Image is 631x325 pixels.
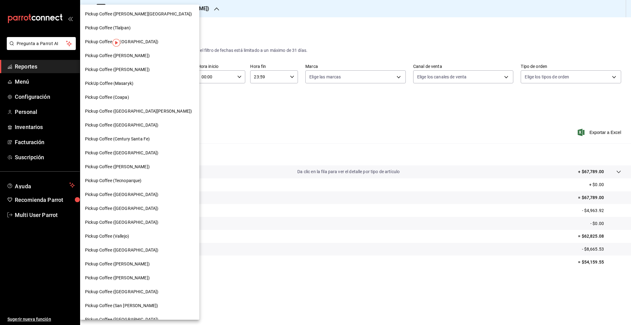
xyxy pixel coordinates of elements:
span: Pickup Coffee ([PERSON_NAME]) [85,261,150,267]
span: Pickup Coffee ([GEOGRAPHIC_DATA]) [85,316,158,323]
div: Pickup Coffee ([GEOGRAPHIC_DATA]) [80,285,199,299]
div: PickUp Coffee (Masaryk) [80,77,199,90]
div: Pickup Coffee (Vallejo) [80,229,199,243]
div: Pickup Coffee ([GEOGRAPHIC_DATA]) [80,243,199,257]
span: Pickup Coffee (Tecnoparque) [85,177,142,184]
div: Pickup Coffee (Coapa) [80,90,199,104]
div: Pickup Coffee ([GEOGRAPHIC_DATA]) [80,215,199,229]
span: Pickup Coffee ([GEOGRAPHIC_DATA]) [85,219,158,226]
img: Tooltip marker [112,39,120,47]
div: Pickup Coffee (Tlalpan) [80,21,199,35]
div: Pickup Coffee ([GEOGRAPHIC_DATA]) [80,146,199,160]
span: Pickup Coffee ([GEOGRAPHIC_DATA]) [85,247,158,253]
div: Pickup Coffee ([PERSON_NAME]) [80,271,199,285]
div: Pickup Coffee ([GEOGRAPHIC_DATA]) [80,188,199,202]
span: Pickup Coffee (Vallejo) [85,233,129,240]
div: Pickup Coffee ([PERSON_NAME]) [80,160,199,174]
div: Pickup Coffee ([PERSON_NAME][GEOGRAPHIC_DATA]) [80,7,199,21]
div: Pickup Coffee ([GEOGRAPHIC_DATA][PERSON_NAME]) [80,104,199,118]
span: Pickup Coffee ([GEOGRAPHIC_DATA]) [85,289,158,295]
span: Pickup Coffee ([PERSON_NAME]) [85,66,150,73]
span: Pickup Coffee ([GEOGRAPHIC_DATA]) [85,122,158,128]
span: PickUp Coffee (Masaryk) [85,80,133,87]
span: Pickup Coffee ([GEOGRAPHIC_DATA]) [85,39,158,45]
span: Pickup Coffee (San [PERSON_NAME]) [85,302,158,309]
span: Pickup Coffee (Tlalpan) [85,25,131,31]
div: Pickup Coffee ([GEOGRAPHIC_DATA]) [80,202,199,215]
span: Pickup Coffee ([GEOGRAPHIC_DATA]) [85,205,158,212]
span: Pickup Coffee ([GEOGRAPHIC_DATA][PERSON_NAME]) [85,108,192,115]
div: Pickup Coffee ([PERSON_NAME]) [80,63,199,77]
div: Pickup Coffee ([PERSON_NAME]) [80,49,199,63]
span: Pickup Coffee ([PERSON_NAME]) [85,164,150,170]
div: Pickup Coffee (Century Santa Fe) [80,132,199,146]
span: Pickup Coffee ([GEOGRAPHIC_DATA]) [85,150,158,156]
span: Pickup Coffee (Coapa) [85,94,129,101]
div: Pickup Coffee ([PERSON_NAME]) [80,257,199,271]
div: Pickup Coffee (Tecnoparque) [80,174,199,188]
span: Pickup Coffee ([GEOGRAPHIC_DATA]) [85,191,158,198]
div: Pickup Coffee (San [PERSON_NAME]) [80,299,199,313]
span: Pickup Coffee ([PERSON_NAME]) [85,275,150,281]
div: Pickup Coffee ([GEOGRAPHIC_DATA]) [80,35,199,49]
span: Pickup Coffee (Century Santa Fe) [85,136,150,142]
span: Pickup Coffee ([PERSON_NAME]) [85,52,150,59]
div: Pickup Coffee ([GEOGRAPHIC_DATA]) [80,118,199,132]
span: Pickup Coffee ([PERSON_NAME][GEOGRAPHIC_DATA]) [85,11,192,17]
